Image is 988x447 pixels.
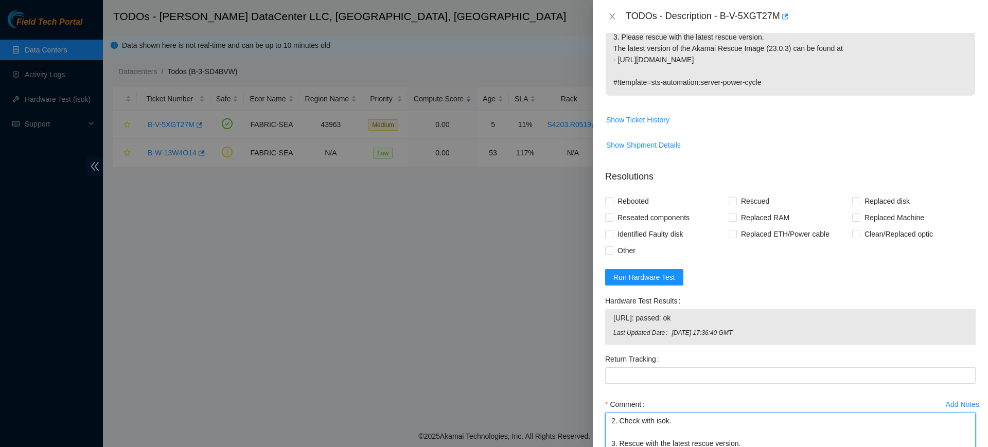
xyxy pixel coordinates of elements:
span: Run Hardware Test [613,272,675,283]
input: Return Tracking [605,367,976,384]
span: Last Updated Date [613,328,672,338]
button: Show Shipment Details [606,137,681,153]
div: Add Notes [946,401,979,408]
span: Show Ticket History [606,114,669,126]
button: Add Notes [945,396,980,413]
span: Clean/Replaced optic [860,226,937,242]
button: Close [605,12,620,22]
p: Resolutions [605,162,976,184]
label: Comment [605,396,648,413]
span: [URL]: passed: ok [613,312,967,324]
label: Hardware Test Results [605,293,684,309]
div: TODOs - Description - B-V-5XGT27M [626,8,976,25]
span: [DATE] 17:36:40 GMT [672,328,967,338]
span: close [608,12,616,21]
span: Replaced Machine [860,209,928,226]
span: Replaced ETH/Power cable [737,226,834,242]
button: Run Hardware Test [605,269,683,285]
span: Show Shipment Details [606,139,681,151]
span: Rebooted [613,193,653,209]
span: Other [613,242,640,259]
span: Rescued [737,193,773,209]
span: Identified Faulty disk [613,226,687,242]
button: Show Ticket History [606,112,670,128]
span: Replaced RAM [737,209,793,226]
span: Reseated components [613,209,694,226]
span: Replaced disk [860,193,914,209]
label: Return Tracking [605,351,663,367]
